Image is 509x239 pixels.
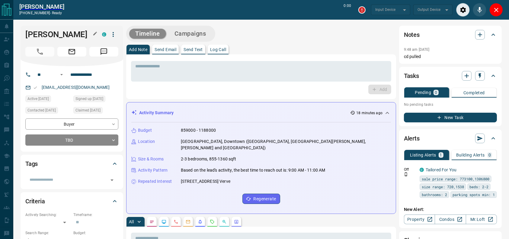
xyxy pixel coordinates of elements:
[57,47,86,57] span: Email
[404,30,420,40] h2: Notes
[25,196,45,206] h2: Criteria
[129,29,166,39] button: Timeline
[404,215,435,224] a: Property
[463,91,485,95] p: Completed
[25,157,118,171] div: Tags
[25,134,118,146] div: TBD
[25,47,54,57] span: Call
[25,118,118,130] div: Buyer
[404,131,497,146] div: Alerts
[404,134,420,143] h2: Alerts
[181,127,216,134] p: 859000 - 1188000
[138,156,164,162] p: Size & Rooms
[404,206,497,213] p: New Alert:
[181,167,325,173] p: Based on the lead's activity, the best time to reach out is: 9:00 AM - 11:00 AM
[242,194,280,204] button: Regenerate
[25,194,118,208] div: Criteria
[435,215,466,224] a: Condos
[168,29,212,39] button: Campaigns
[102,32,106,37] div: condos.ca
[184,47,203,52] p: Send Text
[404,167,416,172] p: Off
[52,11,62,15] span: ready
[435,90,437,95] p: 0
[138,178,172,185] p: Repeated Interest
[456,153,485,157] p: Building Alerts
[25,230,70,236] p: Search Range:
[19,3,64,10] a: [PERSON_NAME]
[344,3,351,17] p: 0:00
[27,107,56,113] span: Contacted [DATE]
[356,110,383,116] p: 18 minutes ago
[89,47,118,57] span: Message
[440,153,442,157] p: 1
[73,95,118,104] div: Sun Aug 17 2025
[420,168,424,172] div: condos.ca
[426,167,456,172] a: Tailored For You
[404,172,408,176] svg: Push Notification Only
[404,47,430,52] p: 9:48 am [DATE]
[422,184,464,190] span: size range: 720,1538
[469,184,488,190] span: beds: 2-2
[75,96,103,102] span: Signed up [DATE]
[456,3,470,17] div: Audio Settings
[404,53,497,60] p: cd pulled
[25,212,70,218] p: Actively Searching:
[73,107,118,115] div: Sun Aug 17 2025
[73,212,118,218] p: Timeframe:
[488,153,491,157] p: 0
[25,107,70,115] div: Sun Aug 17 2025
[181,178,230,185] p: [STREET_ADDRESS] Verve
[404,69,497,83] div: Tasks
[466,215,497,224] a: Mr.Loft
[58,71,65,78] button: Open
[138,167,168,173] p: Activity Pattern
[131,107,391,118] div: Activity Summary18 minutes ago
[422,176,489,182] span: sale price range: 773100,1306800
[27,96,49,102] span: Active [DATE]
[410,153,436,157] p: Listing Alerts
[210,219,215,224] svg: Requests
[75,107,101,113] span: Claimed [DATE]
[25,159,38,169] h2: Tags
[155,47,176,52] p: Send Email
[149,219,154,224] svg: Notes
[198,219,203,224] svg: Listing Alerts
[489,3,503,17] div: Close
[210,47,226,52] p: Log Call
[25,30,93,39] h1: [PERSON_NAME]
[33,86,37,90] svg: Email Valid
[181,138,391,151] p: [GEOGRAPHIC_DATA], Downtown ([GEOGRAPHIC_DATA], [GEOGRAPHIC_DATA][PERSON_NAME], [PERSON_NAME] and...
[404,71,419,81] h2: Tasks
[19,10,64,16] p: [PHONE_NUMBER] -
[73,230,118,236] p: Budget:
[186,219,190,224] svg: Emails
[138,138,155,145] p: Location
[422,192,447,198] span: bathrooms: 2
[404,27,497,42] div: Notes
[404,113,497,122] button: New Task
[42,85,110,90] a: [EMAIL_ADDRESS][DOMAIN_NAME]
[129,47,147,52] p: Add Note
[181,156,236,162] p: 2-3 bedrooms, 855-1360 sqft
[404,100,497,109] p: No pending tasks
[108,176,116,184] button: Open
[139,110,174,116] p: Activity Summary
[473,3,486,17] div: Mute
[453,192,495,198] span: parking spots min: 1
[174,219,178,224] svg: Calls
[162,219,166,224] svg: Lead Browsing Activity
[25,95,70,104] div: Sun Aug 17 2025
[129,220,134,224] p: All
[222,219,227,224] svg: Opportunities
[234,219,239,224] svg: Agent Actions
[138,127,152,134] p: Budget
[415,90,431,95] p: Pending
